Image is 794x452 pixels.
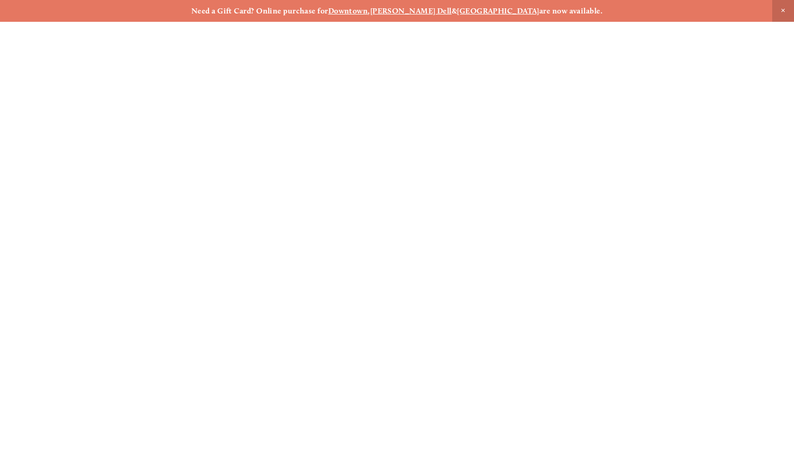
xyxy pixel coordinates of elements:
[191,6,328,16] strong: Need a Gift Card? Online purchase for
[368,6,370,16] strong: ,
[457,6,539,16] a: [GEOGRAPHIC_DATA]
[452,6,457,16] strong: &
[539,6,603,16] strong: are now available.
[370,6,452,16] a: [PERSON_NAME] Dell
[328,6,368,16] a: Downtown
